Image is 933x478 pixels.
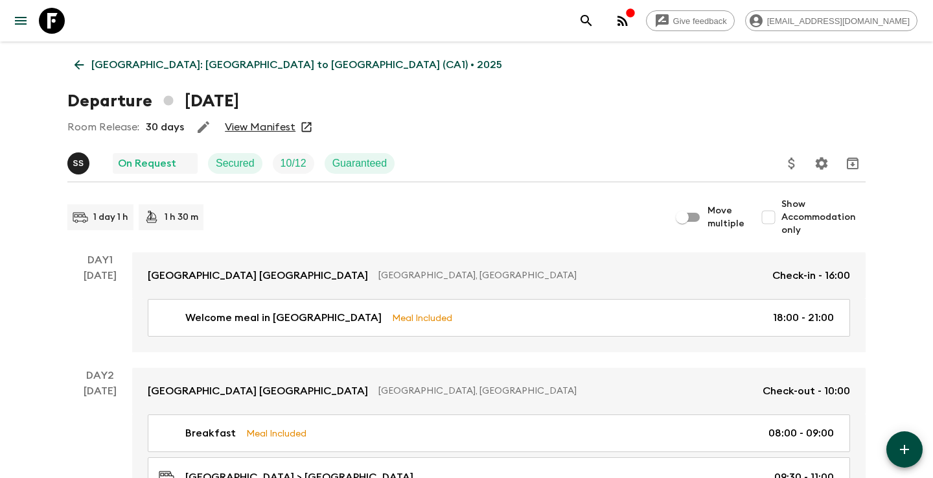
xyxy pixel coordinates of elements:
p: Check-out - 10:00 [763,383,850,399]
p: Guaranteed [332,156,387,171]
p: 30 days [146,119,184,135]
a: View Manifest [225,121,295,134]
p: 1 day 1 h [93,211,128,224]
span: Move multiple [708,204,745,230]
span: Give feedback [666,16,734,26]
p: Day 1 [67,252,132,268]
a: [GEOGRAPHIC_DATA] [GEOGRAPHIC_DATA][GEOGRAPHIC_DATA], [GEOGRAPHIC_DATA]Check-in - 16:00 [132,252,866,299]
p: 10 / 12 [281,156,306,171]
a: [GEOGRAPHIC_DATA] [GEOGRAPHIC_DATA][GEOGRAPHIC_DATA], [GEOGRAPHIC_DATA]Check-out - 10:00 [132,368,866,414]
p: [GEOGRAPHIC_DATA], [GEOGRAPHIC_DATA] [378,385,752,398]
p: Secured [216,156,255,171]
a: [GEOGRAPHIC_DATA]: [GEOGRAPHIC_DATA] to [GEOGRAPHIC_DATA] (CA1) • 2025 [67,52,509,78]
p: Meal Included [246,426,306,440]
p: [GEOGRAPHIC_DATA] [GEOGRAPHIC_DATA] [148,383,368,399]
div: Secured [208,153,262,174]
button: SS [67,152,92,174]
p: 1 h 30 m [165,211,198,224]
span: [EMAIL_ADDRESS][DOMAIN_NAME] [760,16,917,26]
p: Welcome meal in [GEOGRAPHIC_DATA] [185,310,382,326]
button: Archive (Completed, Cancelled or Unsynced Departures only) [840,150,866,176]
div: [EMAIL_ADDRESS][DOMAIN_NAME] [745,10,917,31]
p: [GEOGRAPHIC_DATA], [GEOGRAPHIC_DATA] [378,269,762,282]
p: Check-in - 16:00 [772,268,850,283]
p: Room Release: [67,119,139,135]
p: 08:00 - 09:00 [768,425,834,441]
p: Day 2 [67,368,132,383]
button: Settings [809,150,835,176]
div: [DATE] [84,268,117,352]
p: [GEOGRAPHIC_DATA]: [GEOGRAPHIC_DATA] to [GEOGRAPHIC_DATA] (CA1) • 2025 [91,57,502,73]
a: Welcome meal in [GEOGRAPHIC_DATA]Meal Included18:00 - 21:00 [148,299,850,337]
p: Meal Included [392,311,452,325]
button: menu [8,8,34,34]
p: 18:00 - 21:00 [773,310,834,326]
p: Breakfast [185,425,236,441]
h1: Departure [DATE] [67,88,239,114]
div: Trip Fill [273,153,314,174]
p: S S [73,158,84,169]
button: Update Price, Early Bird Discount and Costs [779,150,805,176]
button: search adventures [573,8,599,34]
a: BreakfastMeal Included08:00 - 09:00 [148,414,850,452]
p: [GEOGRAPHIC_DATA] [GEOGRAPHIC_DATA] [148,268,368,283]
p: On Request [118,156,176,171]
span: Show Accommodation only [781,198,866,237]
span: Steve Smith [67,156,92,167]
a: Give feedback [646,10,735,31]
